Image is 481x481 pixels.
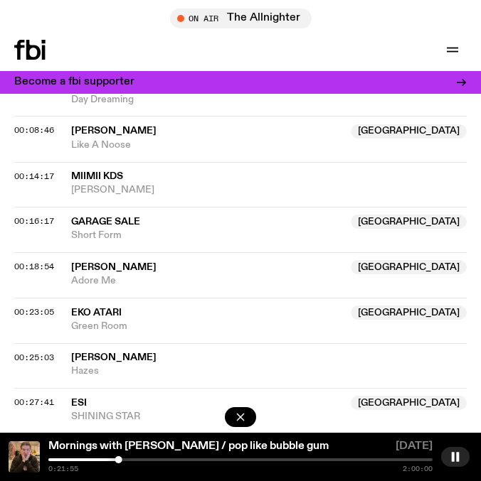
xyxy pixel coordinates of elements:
[71,139,467,152] span: Like A Noose
[14,217,54,225] button: 00:16:17
[14,126,54,134] button: 00:08:46
[396,441,433,455] span: [DATE]
[14,308,54,316] button: 00:23:05
[71,262,157,272] span: [PERSON_NAME]
[351,306,467,320] span: [GEOGRAPHIC_DATA]
[14,215,54,227] span: 00:16:17
[14,173,54,180] button: 00:14:17
[14,352,54,363] span: 00:25:03
[48,441,329,452] a: Mornings with [PERSON_NAME] / pop like bubble gum
[14,171,54,182] span: 00:14:17
[48,465,78,472] span: 0:21:55
[403,465,433,472] span: 2:00:00
[71,183,467,197] span: [PERSON_NAME]
[71,398,87,408] span: Esi
[351,215,467,229] span: [GEOGRAPHIC_DATA]
[71,217,140,227] span: Garage Sale
[170,9,312,28] button: On AirThe Allnighter
[71,126,157,136] span: [PERSON_NAME]
[351,260,467,274] span: [GEOGRAPHIC_DATA]
[71,171,123,181] span: Miimii KDS
[71,410,467,423] span: SHINING STAR
[14,77,134,87] h3: Become a fbi supporter
[71,364,467,378] span: Hazes
[71,352,157,362] span: [PERSON_NAME]
[14,263,54,271] button: 00:18:54
[71,320,467,333] span: Green Room
[71,274,467,288] span: Adore Me
[71,93,467,107] span: Day Dreaming
[14,306,54,318] span: 00:23:05
[14,396,54,408] span: 00:27:41
[14,124,54,136] span: 00:08:46
[351,396,467,410] span: [GEOGRAPHIC_DATA]
[71,229,467,242] span: Short Form
[351,124,467,139] span: [GEOGRAPHIC_DATA]
[14,399,54,406] button: 00:27:41
[14,354,54,362] button: 00:25:03
[71,308,122,318] span: EKO ATARI
[9,441,40,472] img: A picture of Jim in the fbi.radio studio, with their hands against their cheeks and a surprised e...
[14,261,54,272] span: 00:18:54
